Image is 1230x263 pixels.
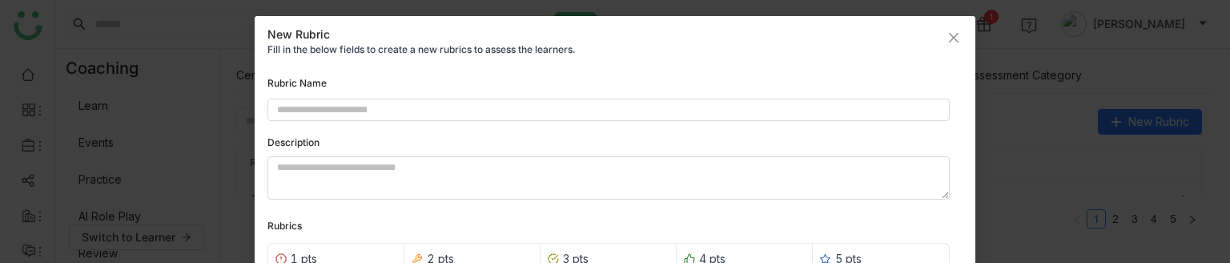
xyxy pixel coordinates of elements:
[267,42,575,57] div: Fill in the below fields to create a new rubrics to assess the learners.
[267,76,335,91] label: Rubric Name
[267,219,302,233] div: Rubrics
[267,26,330,42] div: New Rubric
[932,16,975,59] button: Close
[267,136,328,150] label: Description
